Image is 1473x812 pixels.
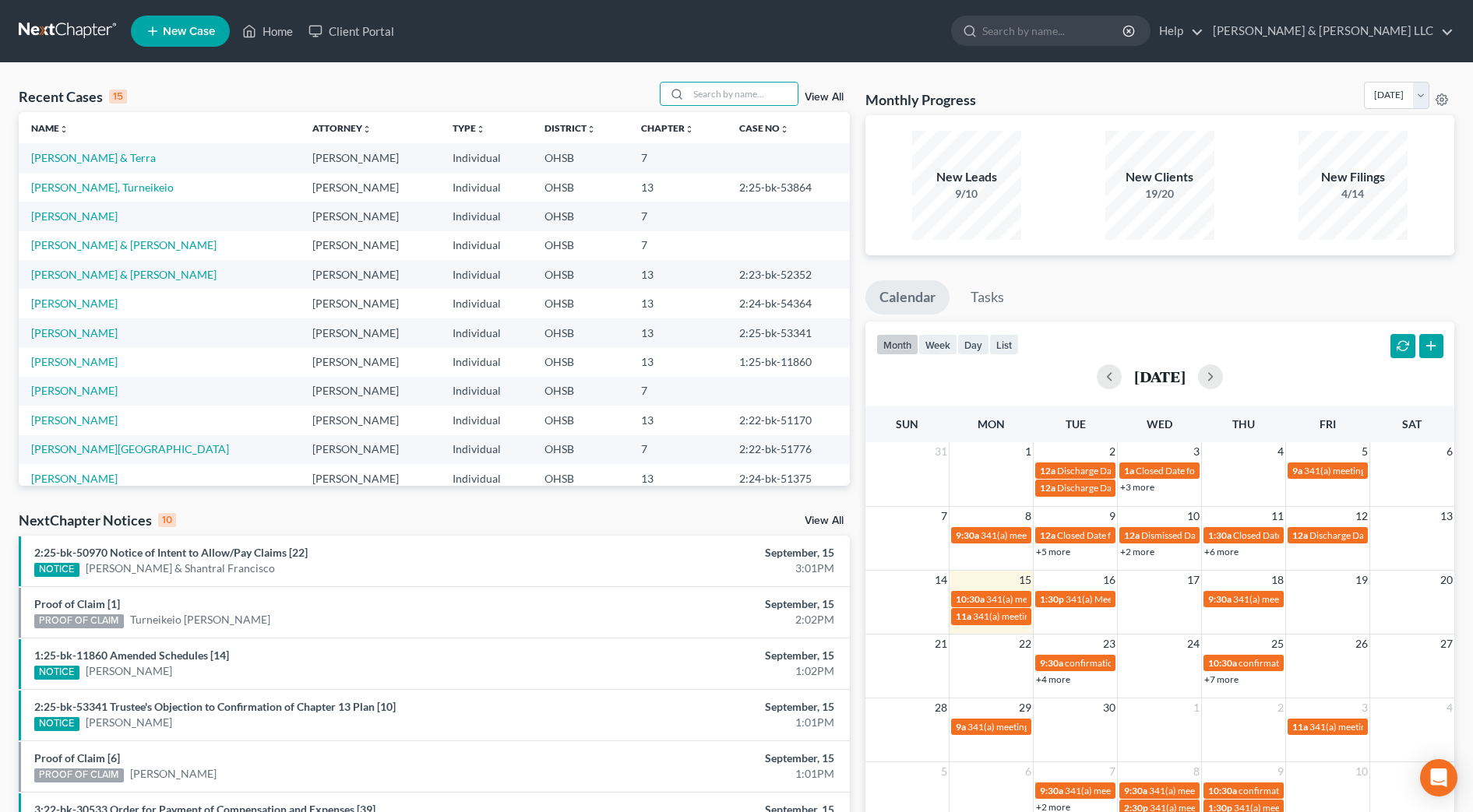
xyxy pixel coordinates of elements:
span: 4 [1445,698,1454,717]
span: 5 [939,762,949,781]
span: 2 [1276,698,1285,717]
span: 9:30a [1124,785,1147,796]
a: +3 more [1120,481,1154,493]
td: 2:22-bk-51170 [727,406,850,434]
span: New Case [163,26,215,37]
a: Case Nounfold_more [739,122,789,134]
div: 1:01PM [578,766,834,782]
button: week [918,334,957,355]
span: 341(a) meeting for [PERSON_NAME] [981,529,1131,541]
span: 5 [1360,442,1369,461]
span: 10:30a [1208,785,1237,796]
div: New Leads [912,168,1021,186]
td: OHSB [532,347,629,376]
button: day [957,334,989,355]
a: [PERSON_NAME] & [PERSON_NAME] [31,268,217,281]
span: 1:30p [1040,593,1064,605]
span: 9a [1292,465,1302,476]
td: Individual [440,435,533,464]
div: NOTICE [34,563,79,577]
span: Tue [1066,417,1086,431]
span: 8 [1024,507,1033,526]
span: Dismissed Date for [PERSON_NAME] & [PERSON_NAME] [1141,529,1375,541]
div: NextChapter Notices [19,511,176,529]
span: 12a [1040,482,1055,494]
td: Individual [440,173,533,202]
div: 1:02PM [578,663,834,679]
a: 2:25-bk-53341 Trustee's Objection to Confirmation of Chapter 13 Plan [10] [34,700,396,713]
td: 2:22-bk-51776 [727,435,850,464]
span: Closed Date for [PERSON_NAME][GEOGRAPHIC_DATA] [1057,529,1289,541]
a: Nameunfold_more [31,122,69,134]
td: [PERSON_NAME] [300,260,440,289]
td: [PERSON_NAME] [300,464,440,493]
span: 10:30a [1208,657,1237,669]
td: 7 [629,231,727,260]
span: 341(a) meeting for [PERSON_NAME] [1233,593,1383,605]
td: [PERSON_NAME] [300,231,440,260]
div: New Clients [1105,168,1214,186]
span: 27 [1439,634,1454,653]
td: OHSB [532,231,629,260]
div: 10 [158,513,176,527]
span: 341(a) meeting for [PERSON_NAME] & [PERSON_NAME] [967,721,1200,733]
a: [PERSON_NAME] [31,472,118,485]
a: Proof of Claim [1] [34,597,120,610]
span: 12a [1292,529,1308,541]
span: 12a [1040,529,1055,541]
span: 12a [1040,465,1055,476]
a: [PERSON_NAME] & [PERSON_NAME] LLC [1205,17,1454,45]
span: Sat [1402,417,1422,431]
td: Individual [440,377,533,406]
span: 9:30a [1040,657,1063,669]
td: Individual [440,347,533,376]
div: NOTICE [34,717,79,731]
span: 16 [1101,571,1117,589]
td: OHSB [532,406,629,434]
div: September, 15 [578,545,834,561]
span: confirmation hearing for [PERSON_NAME] [1239,657,1414,669]
span: Fri [1320,417,1336,431]
i: unfold_more [476,125,485,134]
i: unfold_more [780,125,789,134]
a: [PERSON_NAME] [31,297,118,310]
td: 13 [629,173,727,202]
a: [PERSON_NAME] & Shantral Francisco [86,561,275,576]
a: [PERSON_NAME][GEOGRAPHIC_DATA] [31,442,229,455]
span: 12 [1354,507,1369,526]
td: 2:25-bk-53341 [727,318,850,347]
td: [PERSON_NAME] [300,347,440,376]
span: 11 [1270,507,1285,526]
td: Individual [440,231,533,260]
td: 13 [629,260,727,289]
h2: [DATE] [1134,368,1186,385]
a: +7 more [1204,673,1239,685]
a: [PERSON_NAME] [31,413,118,427]
td: [PERSON_NAME] [300,318,440,347]
td: OHSB [532,143,629,172]
td: [PERSON_NAME] [300,289,440,318]
span: Mon [978,417,1005,431]
td: OHSB [532,260,629,289]
div: 1:01PM [578,715,834,730]
td: 2:23-bk-52352 [727,260,850,289]
td: 7 [629,202,727,230]
span: 29 [1017,698,1033,717]
span: 14 [933,571,949,589]
i: unfold_more [362,125,372,134]
div: 9/10 [912,186,1021,202]
td: 7 [629,143,727,172]
a: [PERSON_NAME] & Terra [31,151,156,164]
span: 20 [1439,571,1454,589]
a: +6 more [1204,546,1239,557]
div: 15 [109,90,127,104]
div: PROOF OF CLAIM [34,768,124,782]
span: 9:30a [1040,785,1063,796]
i: unfold_more [59,125,69,134]
span: Closed Date for [PERSON_NAME] [1136,465,1274,476]
td: OHSB [532,435,629,464]
td: OHSB [532,173,629,202]
span: 9:30a [1208,593,1232,605]
span: Discharge Date for [PERSON_NAME] [1057,482,1208,494]
span: 9a [956,721,966,733]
